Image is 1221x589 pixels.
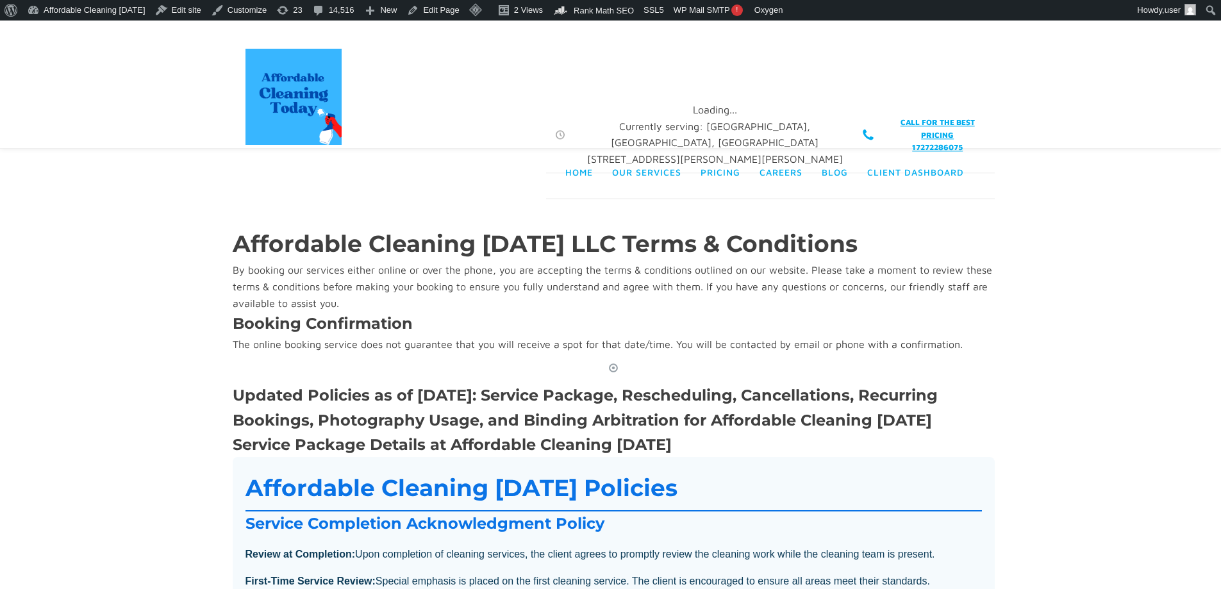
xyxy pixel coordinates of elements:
[602,153,691,193] a: Our Services
[233,226,858,263] h1: Affordable Cleaning [DATE] LLC Terms & Conditions
[691,153,750,193] a: Pricing
[245,49,342,145] img: affordable cleaning today Logo
[245,470,982,511] h2: Affordable Cleaning [DATE] Policies
[693,104,737,115] span: Loading...
[233,383,995,433] h3: Updated Policies as of [DATE]: Service Package, Rescheduling, Cancellations, Recurring Bookings, ...
[245,576,376,586] strong: First-Time Service Review:
[812,153,858,193] a: Blog
[233,433,672,457] h3: Service Package Details at Affordable Cleaning [DATE]
[569,119,861,151] div: Currently serving: [GEOGRAPHIC_DATA], [GEOGRAPHIC_DATA], [GEOGRAPHIC_DATA]
[245,511,982,536] h3: Service Completion Acknowledgment Policy
[750,153,812,193] a: Careers
[233,262,995,311] div: By booking our services either online or over the phone, you are accepting the terms & conditions...
[233,311,413,336] h3: Booking Confirmation
[556,153,602,193] a: Home
[245,549,356,560] strong: Review at Completion:
[574,6,634,15] span: Rank Math SEO
[1165,5,1181,15] span: user
[731,4,743,16] span: !
[858,153,974,193] a: Client Dashboard
[556,131,565,140] img: Clock Affordable Cleaning Today
[233,336,963,353] div: The online booking service does not guarantee that you will receive a spot for that date/time. Yo...
[245,546,982,563] p: Upon completion of cleaning services, the client agrees to promptly review the cleaning work whil...
[890,117,985,154] a: CALL FOR THE BEST PRICING17272286075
